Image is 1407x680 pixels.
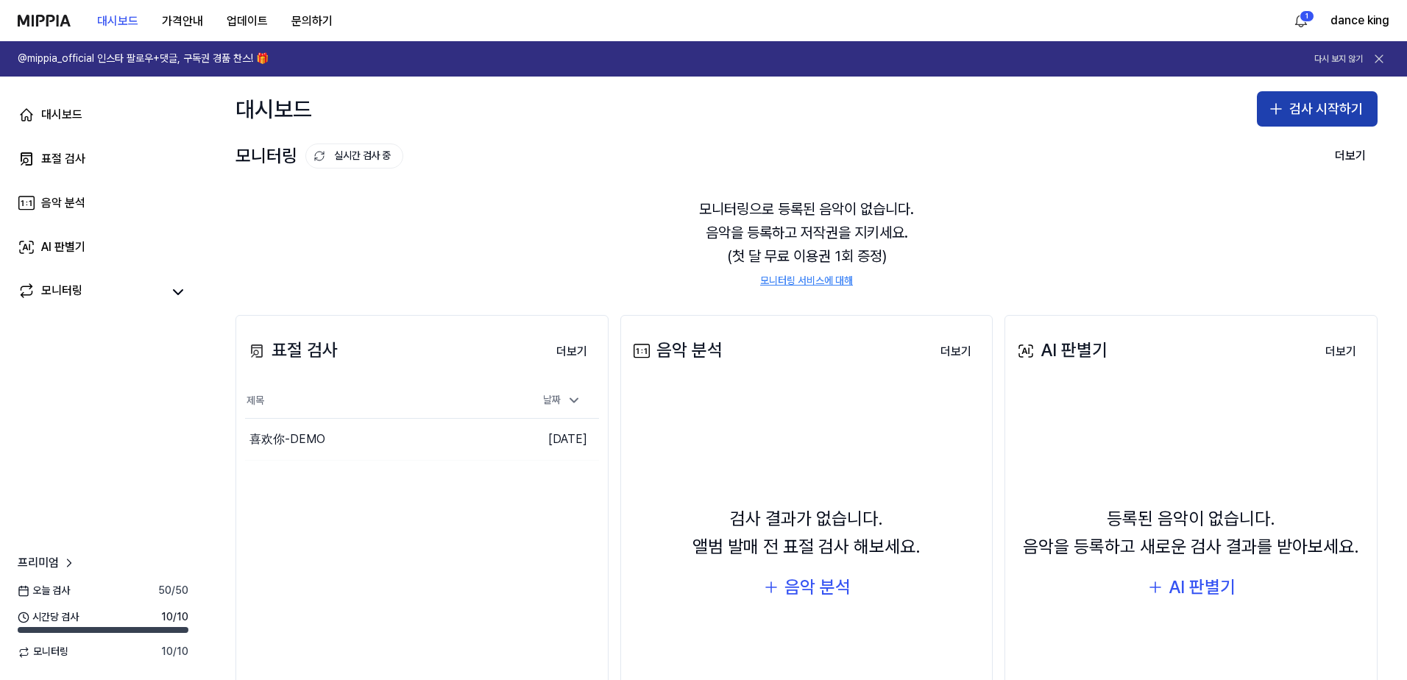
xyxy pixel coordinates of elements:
a: 표절 검사 [9,141,197,177]
div: 모니터링으로 등록된 음악이 없습니다. 음악을 등록하고 저작권을 지키세요. (첫 달 무료 이용권 1회 증정) [235,180,1378,306]
div: 음악 분석 [784,573,851,601]
button: 음악 분석 [762,573,851,601]
div: 등록된 음악이 없습니다. 음악을 등록하고 새로운 검사 결과를 받아보세요. [1023,505,1359,562]
div: AI 판별기 [41,238,85,256]
a: 모니터링 [18,282,162,302]
h1: @mippia_official 인스타 팔로우+댓글, 구독권 경품 찬스! 🎁 [18,52,269,66]
td: [DATE] [511,419,599,461]
div: 喜欢你-DEMO [249,431,325,448]
img: 알림 [1292,12,1310,29]
span: 모니터링 [18,645,68,659]
div: 표절 검사 [41,150,85,168]
span: 시간당 검사 [18,610,79,625]
div: 1 [1300,10,1314,22]
a: 더보기 [545,336,599,366]
div: 모니터링 [41,282,82,302]
div: 음악 분석 [630,336,723,364]
th: 제목 [245,383,511,419]
button: 문의하기 [280,7,344,36]
div: 대시보드 [235,91,312,127]
div: 음악 분석 [41,194,85,212]
button: dance king [1330,12,1389,29]
div: AI 판별기 [1014,336,1107,364]
button: AI 판별기 [1146,573,1236,601]
button: 더보기 [929,337,983,366]
div: 모니터링 [235,142,403,170]
div: AI 판별기 [1169,573,1236,601]
button: 다시 보지 않기 [1314,53,1363,65]
button: 실시간 검사 중 [305,144,403,169]
a: 대시보드 [9,97,197,132]
a: 더보기 [1314,336,1368,366]
a: AI 판별기 [9,230,197,265]
button: 더보기 [1323,141,1378,171]
a: 업데이트 [215,1,280,41]
button: 업데이트 [215,7,280,36]
button: 대시보드 [85,7,150,36]
div: 표절 검사 [245,336,338,364]
span: 10 / 10 [161,645,188,659]
button: 가격안내 [150,7,215,36]
div: 대시보드 [41,106,82,124]
a: 모니터링 서비스에 대해 [760,274,853,288]
span: 오늘 검사 [18,584,70,598]
button: 더보기 [1314,337,1368,366]
div: 검사 결과가 없습니다. 앨범 발매 전 표절 검사 해보세요. [692,505,921,562]
a: 음악 분석 [9,185,197,221]
button: 검사 시작하기 [1257,91,1378,127]
button: 알림1 [1289,9,1313,32]
button: 더보기 [545,337,599,366]
a: 더보기 [929,336,983,366]
div: 날짜 [537,389,587,412]
span: 프리미엄 [18,554,59,572]
a: 프리미엄 [18,554,77,572]
span: 10 / 10 [161,610,188,625]
img: logo [18,15,71,26]
span: 50 / 50 [158,584,188,598]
